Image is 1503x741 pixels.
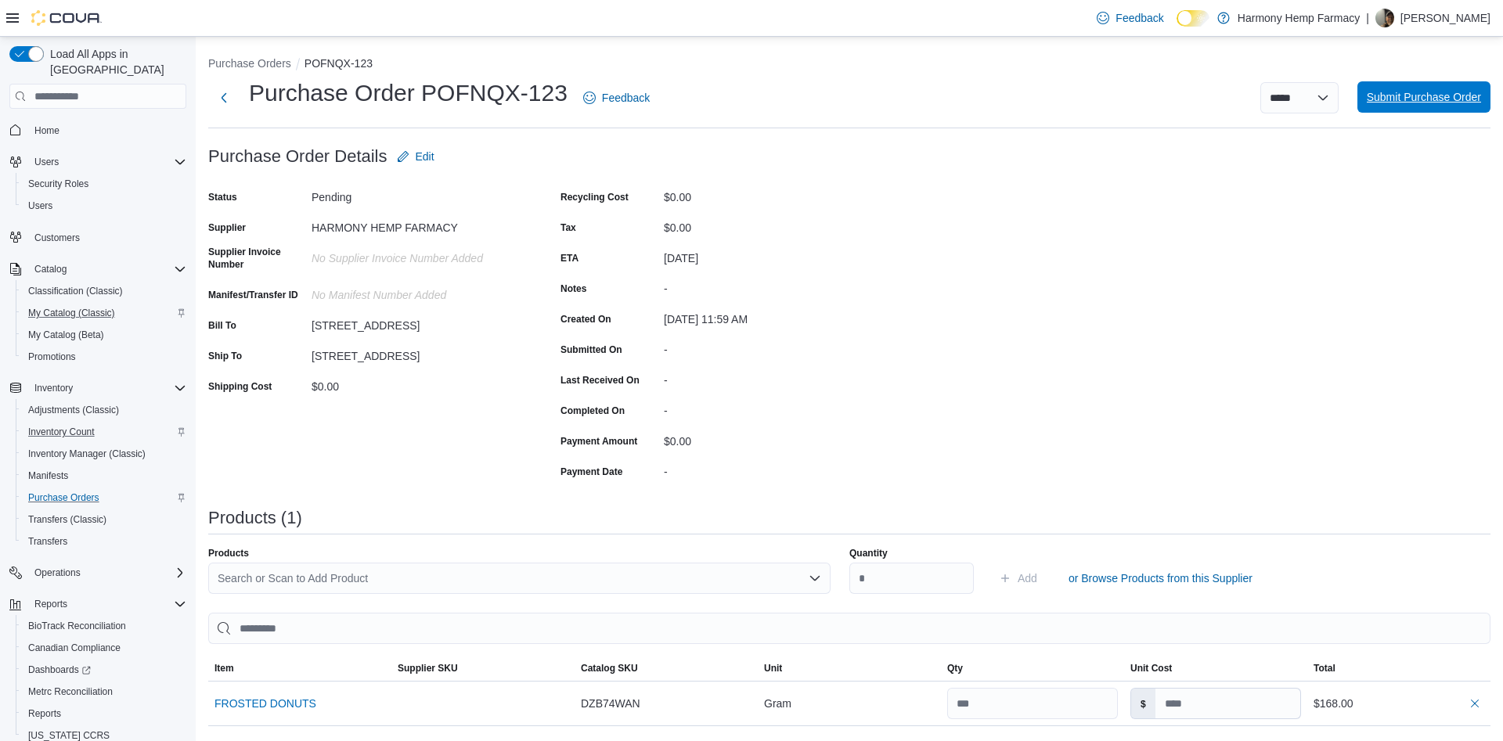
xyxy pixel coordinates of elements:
button: Reports [16,703,193,725]
span: Edit [416,149,434,164]
button: Metrc Reconciliation [16,681,193,703]
span: Users [28,153,186,171]
span: Metrc Reconciliation [22,682,186,701]
label: Payment Amount [560,435,637,448]
a: Users [22,196,59,215]
span: BioTrack Reconciliation [22,617,186,635]
label: Completed On [560,405,625,417]
label: Supplier Invoice Number [208,246,305,271]
label: Ship To [208,350,242,362]
div: [DATE] 11:59 AM [664,307,874,326]
span: Unit Cost [1130,662,1172,674]
button: Promotions [16,346,193,368]
a: Dashboards [22,660,97,679]
button: Next [208,82,240,113]
button: Transfers [16,531,193,552]
span: Metrc Reconciliation [28,685,113,698]
span: Inventory [34,382,73,394]
label: Tax [560,221,576,234]
div: No Supplier Invoice Number added [312,246,521,264]
button: Operations [3,562,193,584]
a: Security Roles [22,174,95,193]
span: Reports [22,704,186,723]
button: Unit [758,656,941,681]
button: Customers [3,226,193,249]
h3: Purchase Order Details [208,147,387,166]
h1: Purchase Order POFNQX-123 [249,77,568,109]
button: FROSTED DONUTS [214,697,316,710]
a: My Catalog (Beta) [22,326,110,344]
span: Promotions [28,351,76,363]
div: [STREET_ADDRESS] [312,344,521,362]
span: Dashboards [22,660,186,679]
div: [DATE] [664,246,874,264]
span: Security Roles [22,174,186,193]
span: Reports [34,598,67,610]
label: Created On [560,313,611,326]
button: Inventory Count [16,421,193,443]
label: Notes [560,282,586,295]
span: Reports [28,707,61,720]
button: Reports [3,593,193,615]
button: Add [993,563,1043,594]
button: Home [3,118,193,141]
span: Home [28,120,186,139]
button: Reports [28,595,74,613]
span: Qty [947,662,963,674]
label: Bill To [208,319,236,332]
button: Canadian Compliance [16,637,193,659]
button: Inventory [3,377,193,399]
button: Purchase Orders [16,487,193,509]
span: Users [34,156,59,168]
button: Item [208,656,391,681]
div: [STREET_ADDRESS] [312,313,521,332]
button: Catalog SKU [575,656,758,681]
span: Unit [764,662,782,674]
label: Shipping Cost [208,380,272,393]
div: - [664,459,874,478]
span: My Catalog (Classic) [22,304,186,322]
button: Catalog [3,258,193,280]
div: - [664,368,874,387]
span: Adjustments (Classic) [28,404,119,416]
a: Metrc Reconciliation [22,682,119,701]
span: Manifests [22,466,186,485]
div: $0.00 [664,429,874,448]
button: Supplier SKU [391,656,575,681]
img: Cova [31,10,102,26]
button: Purchase Orders [208,57,291,70]
button: or Browse Products from this Supplier [1062,563,1259,594]
button: Transfers (Classic) [16,509,193,531]
span: Reports [28,595,186,613]
div: Tommy Ward [1375,9,1394,27]
span: Canadian Compliance [28,642,121,654]
button: BioTrack Reconciliation [16,615,193,637]
div: - [664,276,874,295]
label: Manifest/Transfer ID [208,289,298,301]
button: Edit [391,141,441,172]
label: Recycling Cost [560,191,629,203]
button: Security Roles [16,173,193,195]
a: Classification (Classic) [22,282,129,300]
a: Reports [22,704,67,723]
a: BioTrack Reconciliation [22,617,132,635]
span: DZB74WAN [581,694,640,713]
span: Customers [34,232,80,244]
h3: Products (1) [208,509,302,527]
p: [PERSON_NAME] [1400,9,1490,27]
span: Catalog [34,263,67,275]
span: Operations [28,563,186,582]
div: $0.00 [664,185,874,203]
a: Purchase Orders [22,488,106,507]
span: Catalog [28,260,186,279]
span: Transfers (Classic) [28,513,106,526]
button: Users [3,151,193,173]
label: Products [208,547,249,559]
span: Canadian Compliance [22,638,186,657]
button: Manifests [16,465,193,487]
span: My Catalog (Classic) [28,307,115,319]
button: Inventory [28,379,79,397]
span: Home [34,124,59,137]
a: Inventory Count [22,423,101,441]
label: Quantity [849,547,888,559]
